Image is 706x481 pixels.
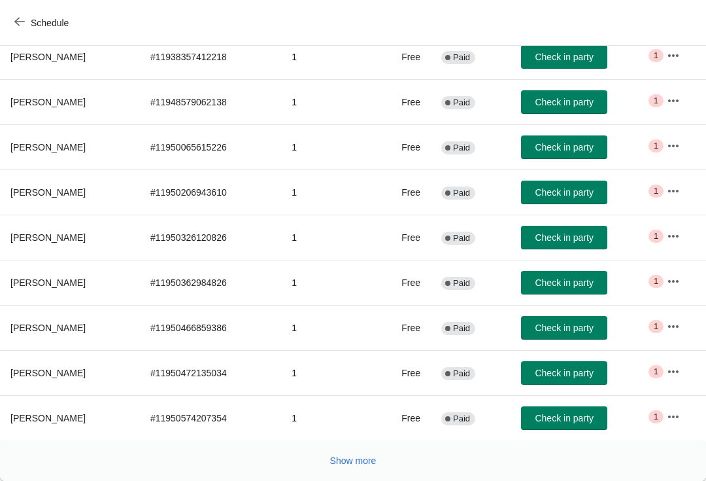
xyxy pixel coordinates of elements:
[281,260,372,305] td: 1
[535,277,593,288] span: Check in party
[10,97,86,107] span: [PERSON_NAME]
[654,141,658,151] span: 1
[10,323,86,333] span: [PERSON_NAME]
[373,260,431,305] td: Free
[281,169,372,215] td: 1
[10,187,86,198] span: [PERSON_NAME]
[654,366,658,377] span: 1
[535,187,593,198] span: Check in party
[281,395,372,440] td: 1
[654,96,658,106] span: 1
[453,414,470,424] span: Paid
[281,305,372,350] td: 1
[535,97,593,107] span: Check in party
[654,321,658,332] span: 1
[453,323,470,334] span: Paid
[140,79,281,124] td: # 11948579062138
[654,50,658,61] span: 1
[373,169,431,215] td: Free
[453,233,470,243] span: Paid
[535,413,593,423] span: Check in party
[10,232,86,243] span: [PERSON_NAME]
[281,79,372,124] td: 1
[140,124,281,169] td: # 11950065615226
[535,323,593,333] span: Check in party
[140,395,281,440] td: # 11950574207354
[31,18,69,28] span: Schedule
[654,186,658,196] span: 1
[281,215,372,260] td: 1
[330,455,377,466] span: Show more
[535,368,593,378] span: Check in party
[373,215,431,260] td: Free
[521,226,607,249] button: Check in party
[521,135,607,159] button: Check in party
[373,79,431,124] td: Free
[140,34,281,79] td: # 11938357412218
[140,350,281,395] td: # 11950472135034
[10,52,86,62] span: [PERSON_NAME]
[535,52,593,62] span: Check in party
[521,90,607,114] button: Check in party
[373,124,431,169] td: Free
[654,231,658,241] span: 1
[373,34,431,79] td: Free
[453,52,470,63] span: Paid
[521,271,607,294] button: Check in party
[521,361,607,385] button: Check in party
[281,350,372,395] td: 1
[521,406,607,430] button: Check in party
[281,124,372,169] td: 1
[140,305,281,350] td: # 11950466859386
[453,98,470,108] span: Paid
[10,368,86,378] span: [PERSON_NAME]
[7,11,79,35] button: Schedule
[453,368,470,379] span: Paid
[373,350,431,395] td: Free
[521,45,607,69] button: Check in party
[521,181,607,204] button: Check in party
[535,232,593,243] span: Check in party
[325,449,382,472] button: Show more
[140,169,281,215] td: # 11950206943610
[140,260,281,305] td: # 11950362984826
[654,276,658,287] span: 1
[453,143,470,153] span: Paid
[140,215,281,260] td: # 11950326120826
[10,277,86,288] span: [PERSON_NAME]
[453,278,470,289] span: Paid
[535,142,593,152] span: Check in party
[654,412,658,422] span: 1
[281,34,372,79] td: 1
[10,142,86,152] span: [PERSON_NAME]
[10,413,86,423] span: [PERSON_NAME]
[453,188,470,198] span: Paid
[373,395,431,440] td: Free
[521,316,607,340] button: Check in party
[373,305,431,350] td: Free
